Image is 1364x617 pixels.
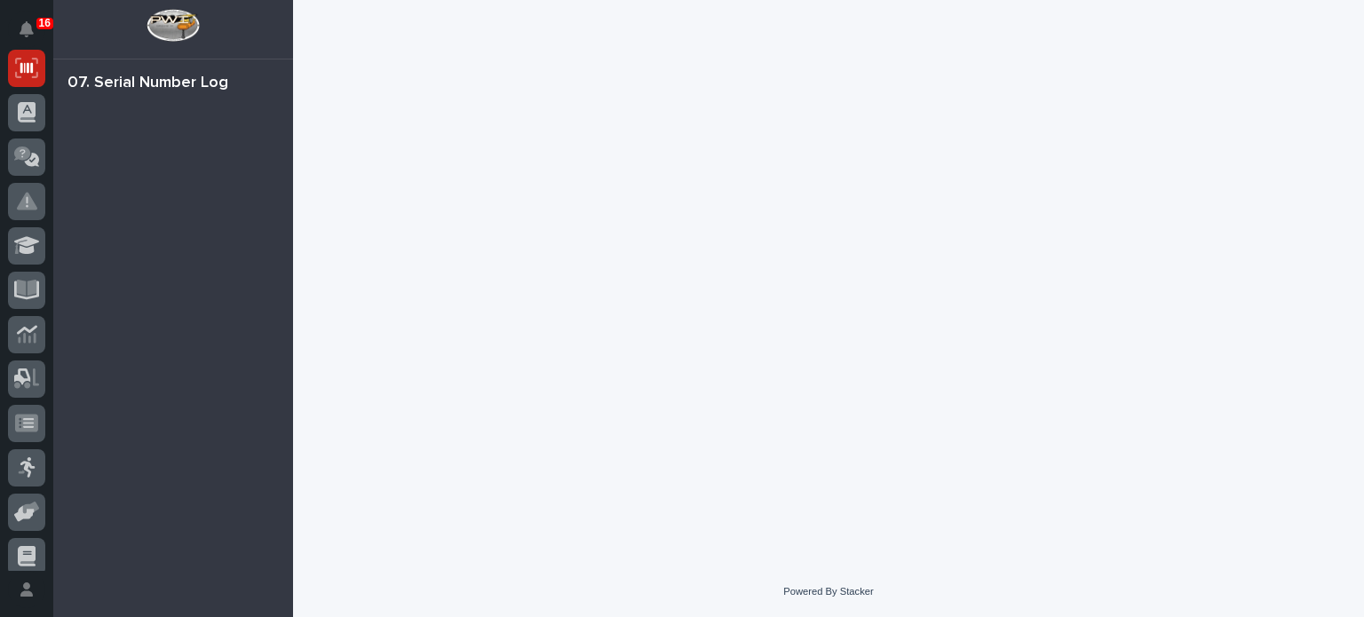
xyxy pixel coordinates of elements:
div: Notifications16 [22,21,45,50]
p: 16 [39,17,51,29]
button: Notifications [8,11,45,48]
div: 07. Serial Number Log [67,74,228,93]
a: Powered By Stacker [783,586,873,597]
img: Workspace Logo [147,9,199,42]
